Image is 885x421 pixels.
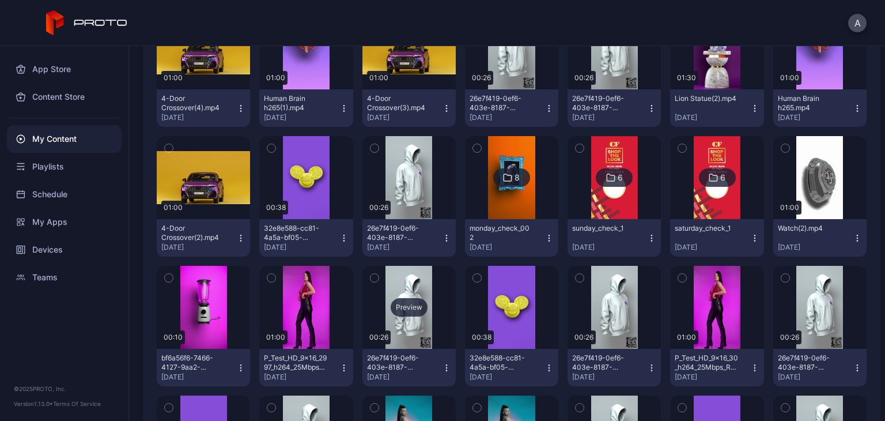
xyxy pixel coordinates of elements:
[675,243,750,252] div: [DATE]
[367,113,442,122] div: [DATE]
[778,243,853,252] div: [DATE]
[470,243,544,252] div: [DATE]
[675,354,738,372] div: P_Test_HD_9x16_30_h264_25Mbps_Rec709_2ch(8).mp4
[773,349,867,386] button: 26e7f419-0ef6-403e-8187-4e42e4206fec(20).mp4[DATE]
[161,354,225,372] div: bf6a56f6-7466-4127-9aa2-174c939fab3f - Copy (2) - Copy.mp4
[161,243,236,252] div: [DATE]
[7,181,122,208] a: Schedule
[367,224,430,242] div: 26e7f419-0ef6-403e-8187-4e42e4206fec(26).mp4
[7,264,122,291] a: Teams
[14,400,53,407] span: Version 1.13.0 •
[367,373,442,382] div: [DATE]
[778,224,841,233] div: Watch(2).mp4
[161,113,236,122] div: [DATE]
[161,373,236,382] div: [DATE]
[572,94,636,112] div: 26e7f419-0ef6-403e-8187-4e42e4206fec(27).mp4
[7,153,122,181] a: Playlists
[53,400,101,407] a: Terms Of Service
[670,219,763,257] button: saturday_check_1[DATE]
[515,172,520,183] div: 8
[572,373,647,382] div: [DATE]
[7,125,122,153] a: My Content
[778,94,841,112] div: Human Brain h265.mp4
[773,89,867,127] button: Human Brain h265.mp4[DATE]
[778,113,853,122] div: [DATE]
[264,354,327,372] div: P_Test_HD_9x16_2997_h264_25Mbps_Rec709_2ch(7).mp4
[465,89,558,127] button: 26e7f419-0ef6-403e-8187-4e42e4206fec(28).mp4[DATE]
[572,243,647,252] div: [DATE]
[367,243,442,252] div: [DATE]
[362,89,456,127] button: 4-Door Crossover(3).mp4[DATE]
[572,354,636,372] div: 26e7f419-0ef6-403e-8187-4e42e4206fec(21).mp4
[7,208,122,236] a: My Apps
[161,224,225,242] div: 4-Door Crossover(2).mp4
[367,94,430,112] div: 4-Door Crossover(3).mp4
[264,94,327,112] div: Human Brain h265(1).mp4
[7,83,122,111] a: Content Store
[157,89,250,127] button: 4-Door Crossover(4).mp4[DATE]
[470,224,533,242] div: monday_check_002
[161,94,225,112] div: 4-Door Crossover(4).mp4
[675,224,738,233] div: saturday_check_1
[157,349,250,386] button: bf6a56f6-7466-4127-9aa2-174c939fab3f - Copy (2) - Copy.mp4[DATE]
[14,384,115,393] div: © 2025 PROTO, Inc.
[720,172,725,183] div: 6
[848,14,867,32] button: A
[572,224,636,233] div: sunday_check_1
[391,298,428,317] div: Preview
[7,236,122,264] a: Devices
[670,89,763,127] button: Lion Statue(2).mp4[DATE]
[259,219,353,257] button: 32e8e588-cc81-4a5a-bf05-e43f470bb6f8(21).mp4[DATE]
[362,219,456,257] button: 26e7f419-0ef6-403e-8187-4e42e4206fec(26).mp4[DATE]
[568,89,661,127] button: 26e7f419-0ef6-403e-8187-4e42e4206fec(27).mp4[DATE]
[675,94,738,103] div: Lion Statue(2).mp4
[670,349,763,386] button: P_Test_HD_9x16_30_h264_25Mbps_Rec709_2ch(8).mp4[DATE]
[470,354,533,372] div: 32e8e588-cc81-4a5a-bf05-e43f470bb6f8(18).mp4
[773,219,867,257] button: Watch(2).mp4[DATE]
[675,373,750,382] div: [DATE]
[470,373,544,382] div: [DATE]
[264,373,339,382] div: [DATE]
[157,219,250,257] button: 4-Door Crossover(2).mp4[DATE]
[675,113,750,122] div: [DATE]
[264,113,339,122] div: [DATE]
[568,219,661,257] button: sunday_check_1[DATE]
[264,243,339,252] div: [DATE]
[778,373,853,382] div: [DATE]
[572,113,647,122] div: [DATE]
[618,172,623,183] div: 6
[367,354,430,372] div: 26e7f419-0ef6-403e-8187-4e42e4206fec(22).mp4
[362,349,456,386] button: 26e7f419-0ef6-403e-8187-4e42e4206fec(22).mp4[DATE]
[7,55,122,83] a: App Store
[264,224,327,242] div: 32e8e588-cc81-4a5a-bf05-e43f470bb6f8(21).mp4
[259,89,353,127] button: Human Brain h265(1).mp4[DATE]
[465,349,558,386] button: 32e8e588-cc81-4a5a-bf05-e43f470bb6f8(18).mp4[DATE]
[778,354,841,372] div: 26e7f419-0ef6-403e-8187-4e42e4206fec(20).mp4
[470,94,533,112] div: 26e7f419-0ef6-403e-8187-4e42e4206fec(28).mp4
[465,219,558,257] button: monday_check_002[DATE]
[259,349,353,386] button: P_Test_HD_9x16_2997_h264_25Mbps_Rec709_2ch(7).mp4[DATE]
[470,113,544,122] div: [DATE]
[568,349,661,386] button: 26e7f419-0ef6-403e-8187-4e42e4206fec(21).mp4[DATE]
